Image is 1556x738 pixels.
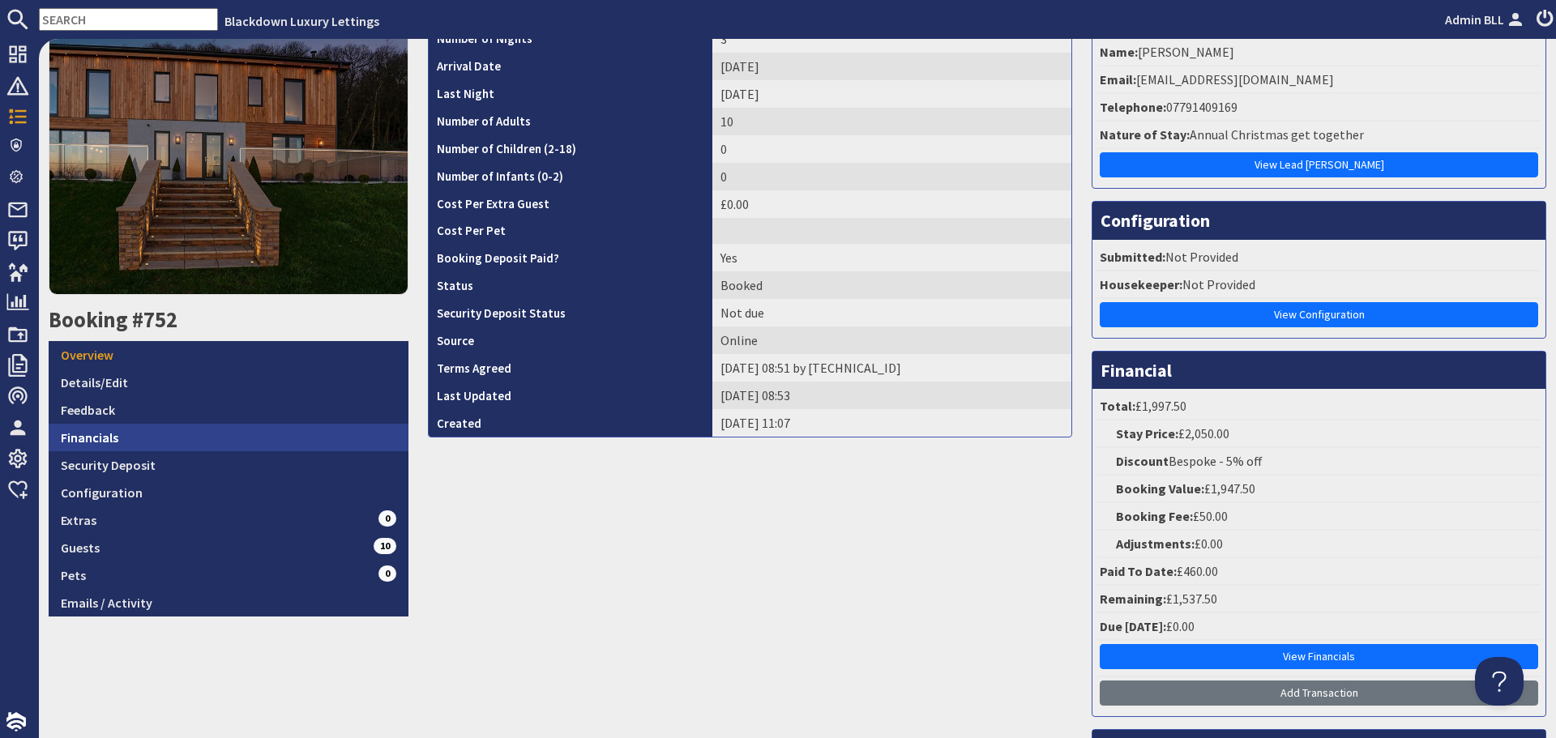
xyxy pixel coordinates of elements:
[429,326,712,354] th: Source
[429,409,712,437] th: Created
[1096,393,1541,420] li: £1,997.50
[712,354,1071,382] td: [DATE] 08:51 by [TECHNICAL_ID]
[1096,271,1541,299] li: Not Provided
[378,565,396,582] span: 0
[712,135,1071,163] td: 0
[429,354,712,382] th: Terms Agreed
[712,271,1071,299] td: Booked
[712,190,1071,218] td: £0.00
[429,244,712,271] th: Booking Deposit Paid?
[1092,202,1545,239] h3: Configuration
[49,341,408,369] a: Overview
[49,479,408,506] a: Configuration
[1100,680,1538,706] a: Add Transaction
[1100,618,1166,634] strong: Due [DATE]:
[39,8,218,31] input: SEARCH
[429,53,712,80] th: Arrival Date
[712,163,1071,190] td: 0
[712,53,1071,80] td: [DATE]
[49,424,408,451] a: Financials
[1475,657,1524,706] iframe: Toggle Customer Support
[1096,244,1541,271] li: Not Provided
[429,382,712,409] th: Last Updated
[429,271,712,299] th: Status
[1100,249,1165,265] strong: Submitted:
[1096,503,1541,531] li: £50.00
[712,244,1071,271] td: Yes
[712,326,1071,354] td: Online
[712,409,1071,437] td: [DATE] 11:07
[712,25,1071,53] td: 3
[1096,448,1541,476] li: Bespoke - 5% off
[1100,71,1136,87] strong: Email:
[49,307,408,333] h2: Booking #752
[1096,39,1541,66] li: [PERSON_NAME]
[1116,453,1169,469] strong: Discount
[374,538,396,554] span: 10
[1100,99,1166,115] strong: Telephone:
[378,510,396,527] span: 0
[1100,644,1538,669] a: View Financials
[1096,66,1541,94] li: [EMAIL_ADDRESS][DOMAIN_NAME]
[1096,420,1541,448] li: £2,050.00
[1100,126,1190,143] strong: Nature of Stay:
[1445,10,1527,29] a: Admin BLL
[1096,531,1541,558] li: £0.00
[1100,276,1182,292] strong: Housekeeper:
[49,561,408,589] a: Pets0
[1116,508,1193,524] strong: Booking Fee:
[712,299,1071,326] td: Not due
[49,369,408,396] a: Details/Edit
[1096,94,1541,122] li: 07791409169
[429,190,712,218] th: Cost Per Extra Guest
[429,299,712,326] th: Security Deposit Status
[429,135,712,163] th: Number of Children (2-18)
[429,163,712,190] th: Number of Infants (0-2)
[1100,591,1166,607] strong: Remaining:
[429,108,712,135] th: Number of Adults
[429,218,712,245] th: Cost Per Pet
[1116,480,1204,497] strong: Booking Value:
[224,13,379,29] a: Blackdown Luxury Lettings
[49,506,408,534] a: Extras0
[1100,152,1538,177] a: View Lead [PERSON_NAME]
[1116,535,1195,552] strong: Adjustments:
[49,589,408,616] a: Emails / Activity
[1092,352,1545,389] h3: Financial
[712,108,1071,135] td: 10
[1100,563,1177,579] strong: Paid To Date:
[712,382,1071,409] td: [DATE] 08:53
[712,80,1071,108] td: [DATE]
[1100,398,1135,414] strong: Total:
[429,25,712,53] th: Number of Nights
[1096,122,1541,149] li: Annual Christmas get together
[1100,302,1538,327] a: View Configuration
[6,712,26,732] img: staytech_i_w-64f4e8e9ee0a9c174fd5317b4b171b261742d2d393467e5bdba4413f4f884c10.svg
[49,396,408,424] a: Feedback
[49,451,408,479] a: Security Deposit
[1096,476,1541,503] li: £1,947.50
[1116,425,1178,442] strong: Stay Price:
[49,534,408,561] a: Guests10
[1096,586,1541,613] li: £1,537.50
[1096,613,1541,641] li: £0.00
[429,80,712,108] th: Last Night
[1100,44,1138,60] strong: Name:
[1096,558,1541,586] li: £460.00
